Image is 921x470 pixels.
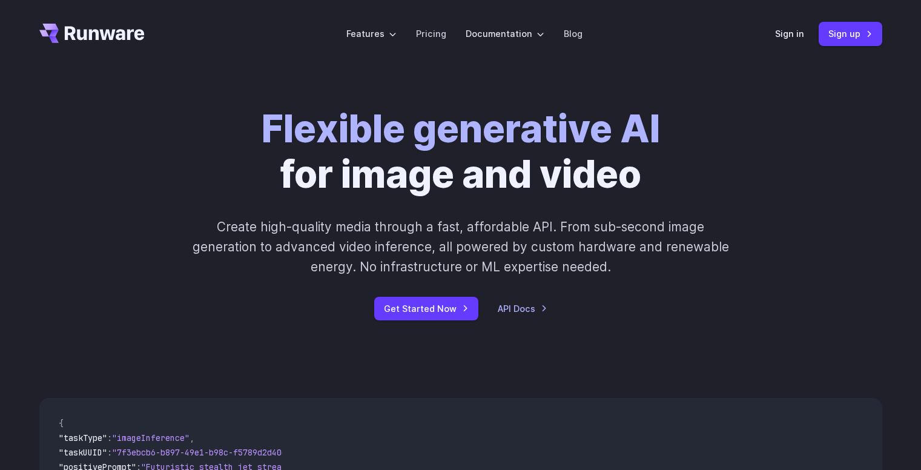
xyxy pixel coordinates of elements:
a: Get Started Now [374,297,478,320]
h1: for image and video [262,107,660,197]
label: Documentation [466,27,544,41]
span: "taskType" [59,432,107,443]
span: "7f3ebcb6-b897-49e1-b98c-f5789d2d40d7" [112,447,296,458]
span: "imageInference" [112,432,190,443]
strong: Flexible generative AI [262,106,660,151]
span: { [59,418,64,429]
a: Sign in [775,27,804,41]
span: : [107,432,112,443]
a: API Docs [498,302,547,316]
label: Features [346,27,397,41]
a: Sign up [819,22,882,45]
span: , [190,432,194,443]
a: Pricing [416,27,446,41]
a: Blog [564,27,583,41]
a: Go to / [39,24,145,43]
span: "taskUUID" [59,447,107,458]
span: : [107,447,112,458]
p: Create high-quality media through a fast, affordable API. From sub-second image generation to adv... [191,217,730,277]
